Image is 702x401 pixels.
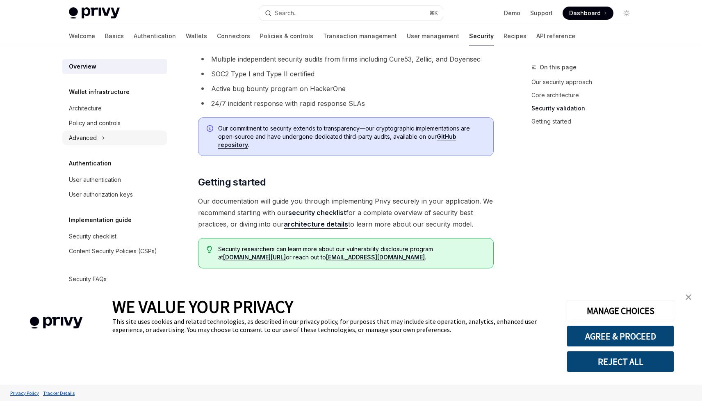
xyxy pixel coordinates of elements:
a: Core architecture [531,89,640,102]
h5: Implementation guide [69,215,132,225]
div: Security FAQs [69,274,107,284]
h5: Wallet infrastructure [69,87,130,97]
button: REJECT ALL [567,351,674,372]
a: Overview [62,59,167,74]
a: Connectors [217,26,250,46]
span: Dashboard [569,9,601,17]
img: light logo [69,7,120,19]
img: company logo [12,305,100,341]
div: Security checklist [69,231,116,241]
a: Support [530,9,553,17]
a: Recipes [504,26,526,46]
a: User authentication [62,172,167,187]
span: Security researchers can learn more about our vulnerability disclosure program at or reach out to . [218,245,485,261]
li: Active bug bounty program on HackerOne [198,83,494,94]
a: Welcome [69,26,95,46]
a: Our security approach [531,76,640,89]
a: Security checklist [62,229,167,244]
div: Policy and controls [69,118,121,128]
span: Our documentation will guide you through implementing Privy securely in your application. We reco... [198,195,494,230]
a: Dashboard [563,7,613,20]
a: Content Security Policies (CSPs) [62,244,167,259]
div: Advanced [69,133,97,143]
svg: Info [207,125,215,133]
a: [DOMAIN_NAME][URL] [223,254,286,261]
a: Architecture [62,101,167,116]
button: Toggle Advanced section [62,131,167,145]
a: Security FAQs [62,272,167,286]
div: User authorization keys [69,190,133,199]
div: Search... [275,8,298,18]
a: API reference [536,26,575,46]
div: Content Security Policies (CSPs) [69,246,157,256]
a: Security validation [531,102,640,115]
button: MANAGE CHOICES [567,300,674,321]
a: [EMAIL_ADDRESS][DOMAIN_NAME] [326,254,425,261]
a: architecture details [284,220,348,229]
div: Overview [69,62,96,71]
a: security checklist [288,209,346,217]
a: Basics [105,26,124,46]
li: SOC2 Type I and Type II certified [198,68,494,80]
button: Toggle dark mode [620,7,633,20]
div: User authentication [69,175,121,185]
a: Wallets [186,26,207,46]
div: Architecture [69,103,102,113]
a: Security [469,26,494,46]
a: User authorization keys [62,187,167,202]
a: Privacy Policy [8,386,41,400]
h5: Authentication [69,158,112,168]
div: This site uses cookies and related technologies, as described in our privacy policy, for purposes... [112,317,554,334]
li: 24/7 incident response with rapid response SLAs [198,98,494,109]
a: Getting started [531,115,640,128]
button: Open search [259,6,443,21]
span: Getting started [198,176,266,189]
a: User management [407,26,459,46]
a: Tracker Details [41,386,77,400]
span: WE VALUE YOUR PRIVACY [112,296,293,317]
li: Multiple independent security audits from firms including Cure53, Zellic, and Doyensec [198,53,494,65]
button: AGREE & PROCEED [567,325,674,347]
a: Policy and controls [62,116,167,131]
a: Transaction management [323,26,397,46]
img: close banner [686,294,691,300]
a: Policies & controls [260,26,313,46]
span: Our commitment to security extends to transparency—our cryptographic implementations are open-sou... [218,124,485,149]
a: Demo [504,9,520,17]
a: Authentication [134,26,176,46]
span: On this page [540,62,577,72]
a: close banner [680,289,697,305]
span: ⌘ K [429,10,438,16]
svg: Tip [207,246,212,253]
